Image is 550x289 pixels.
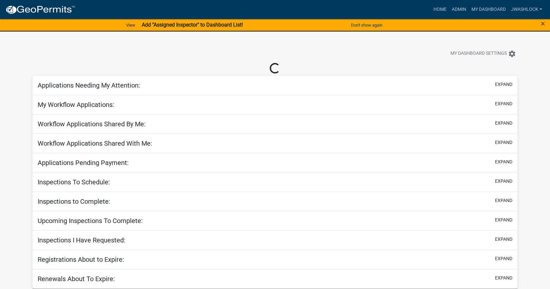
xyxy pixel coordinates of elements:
button: expand [495,81,512,88]
button: expand [495,139,512,146]
button: expand [495,236,512,243]
strong: Add "Assigned Inspector" to Dashboard List! [142,22,243,28]
a: Home [431,3,449,16]
button: expand [495,158,512,165]
a: Admin [449,3,469,16]
a: jwashlock [508,3,545,16]
h5: Inspections I Have Requested: [38,236,125,244]
h5: Workflow Applications Shared By Me: [38,120,146,128]
h5: Upcoming Inspections To Complete: [38,217,143,225]
button: expand [495,275,512,281]
button: My Dashboard Settingssettings [445,47,521,60]
h5: Inspections To Schedule: [38,178,110,186]
a: View [123,20,138,31]
h5: Renewals About To Expire: [38,275,115,283]
button: expand [495,100,512,107]
span: × [541,19,545,28]
h5: Applications Needing My Attention: [38,81,140,89]
button: Close [541,20,545,28]
a: My Dashboard [469,3,508,16]
button: expand [495,178,512,185]
h5: Registrations About to Expire: [38,256,124,263]
button: expand [495,255,512,262]
span: My Dashboard Settings [450,50,507,58]
button: Don't show again [348,20,385,31]
i: settings [508,50,516,58]
h5: My Workflow Applications: [38,101,114,109]
h5: Workflow Applications Shared With Me: [38,139,152,147]
button: expand [495,120,512,127]
h5: Inspections to Complete: [38,197,110,205]
h5: Applications Pending Payment: [38,159,129,167]
button: expand [495,197,512,204]
button: expand [495,217,512,223]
